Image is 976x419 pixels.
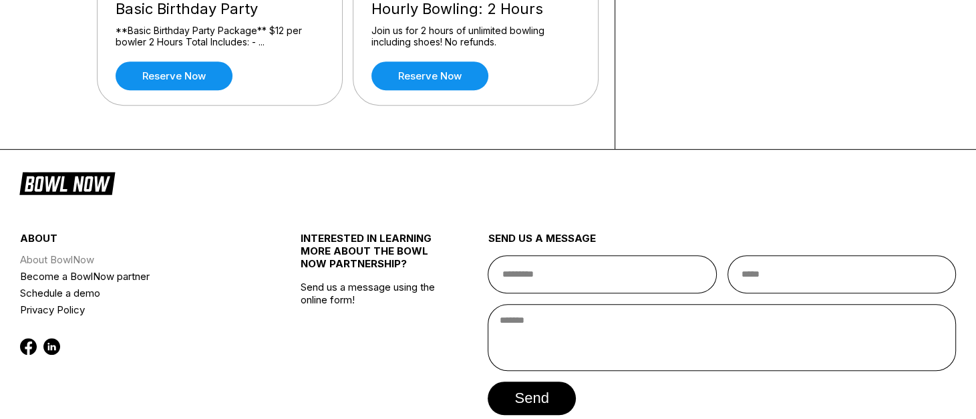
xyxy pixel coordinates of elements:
[20,232,254,251] div: about
[371,61,488,90] a: Reserve now
[20,268,254,285] a: Become a BowlNow partner
[488,232,956,255] div: send us a message
[20,301,254,318] a: Privacy Policy
[116,61,232,90] a: Reserve now
[488,382,575,415] button: send
[20,251,254,268] a: About BowlNow
[371,25,580,48] div: Join us for 2 hours of unlimited bowling including shoes! No refunds.
[20,285,254,301] a: Schedule a demo
[301,232,441,281] div: INTERESTED IN LEARNING MORE ABOUT THE BOWL NOW PARTNERSHIP?
[116,25,324,48] div: **Basic Birthday Party Package** $12 per bowler 2 Hours Total Includes: - ...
